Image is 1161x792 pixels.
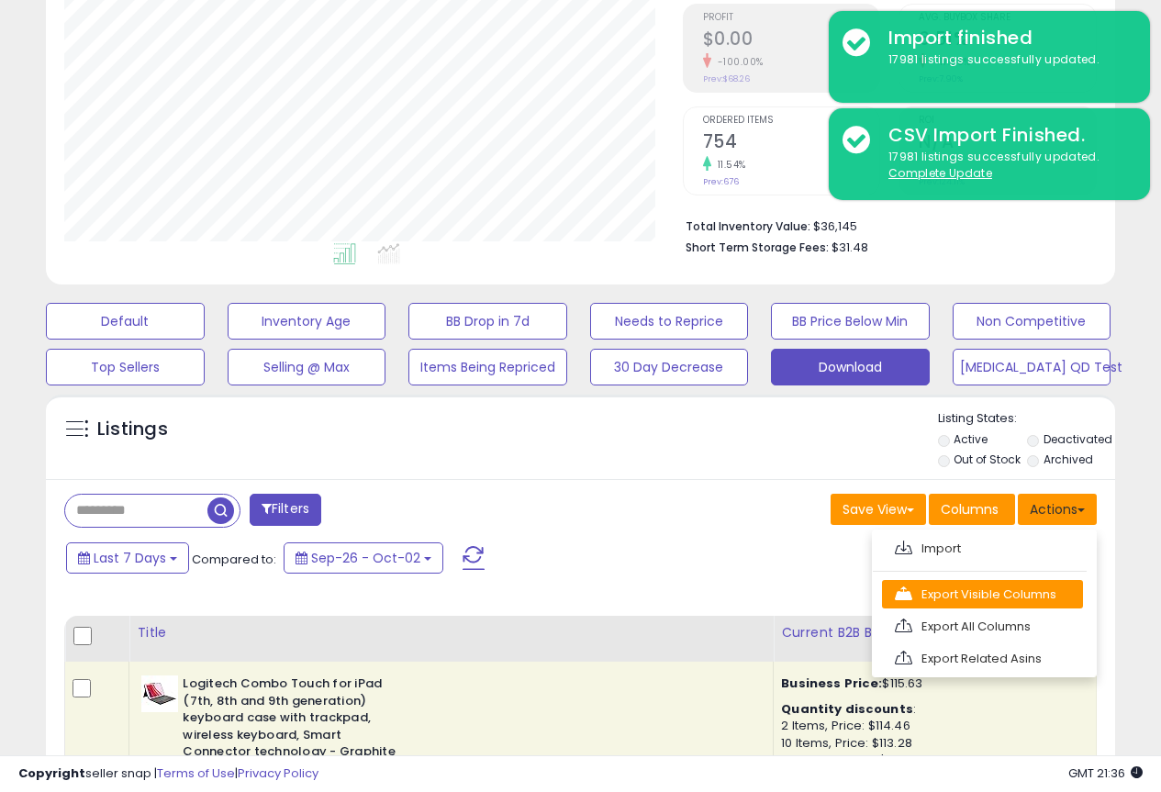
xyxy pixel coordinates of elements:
[284,542,443,574] button: Sep-26 - Oct-02
[1044,452,1093,467] label: Archived
[711,158,746,172] small: 11.54%
[137,623,765,642] div: Title
[875,51,1136,69] div: 17981 listings successfully updated.
[954,431,988,447] label: Active
[703,28,880,53] h2: $0.00
[1044,431,1112,447] label: Deactivated
[157,764,235,782] a: Terms of Use
[882,534,1083,563] a: Import
[875,122,1136,149] div: CSV Import Finished.
[888,165,992,181] u: Complete Update
[941,500,999,519] span: Columns
[711,55,764,69] small: -100.00%
[46,303,205,340] button: Default
[781,623,1088,642] div: Current B2B Buybox Price
[954,452,1021,467] label: Out of Stock
[953,303,1111,340] button: Non Competitive
[703,131,880,156] h2: 754
[929,494,1015,525] button: Columns
[183,675,406,765] b: Logitech Combo Touch for iPad (7th, 8th and 9th generation) keyboard case with trackpad, wireless...
[238,764,318,782] a: Privacy Policy
[781,700,913,718] b: Quantity discounts
[882,644,1083,673] a: Export Related Asins
[686,240,829,255] b: Short Term Storage Fees:
[938,410,1115,428] p: Listing States:
[703,176,739,187] small: Prev: 676
[781,718,1082,734] div: 2 Items, Price: $114.46
[46,349,205,385] button: Top Sellers
[771,349,930,385] button: Download
[228,303,386,340] button: Inventory Age
[781,735,1082,752] div: 10 Items, Price: $113.28
[686,214,1083,236] li: $36,145
[192,551,276,568] span: Compared to:
[781,675,1082,692] div: $115.63
[18,765,318,783] div: seller snap | |
[875,25,1136,51] div: Import finished
[875,149,1136,183] div: 17981 listings successfully updated.
[771,303,930,340] button: BB Price Below Min
[97,417,168,442] h5: Listings
[311,549,420,567] span: Sep-26 - Oct-02
[703,73,750,84] small: Prev: $68.26
[686,218,810,234] b: Total Inventory Value:
[18,764,85,782] strong: Copyright
[831,494,926,525] button: Save View
[590,303,749,340] button: Needs to Reprice
[141,675,178,712] img: 41S0QED0SgL._SL40_.jpg
[781,675,882,692] b: Business Price:
[1018,494,1097,525] button: Actions
[703,13,880,23] span: Profit
[408,303,567,340] button: BB Drop in 7d
[94,549,166,567] span: Last 7 Days
[228,349,386,385] button: Selling @ Max
[882,580,1083,608] a: Export Visible Columns
[1068,764,1143,782] span: 2025-10-10 21:36 GMT
[408,349,567,385] button: Items Being Repriced
[953,349,1111,385] button: [MEDICAL_DATA] QD Test
[781,701,1082,718] div: :
[882,612,1083,641] a: Export All Columns
[832,239,868,256] span: $31.48
[250,494,321,526] button: Filters
[66,542,189,574] button: Last 7 Days
[703,116,880,126] span: Ordered Items
[590,349,749,385] button: 30 Day Decrease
